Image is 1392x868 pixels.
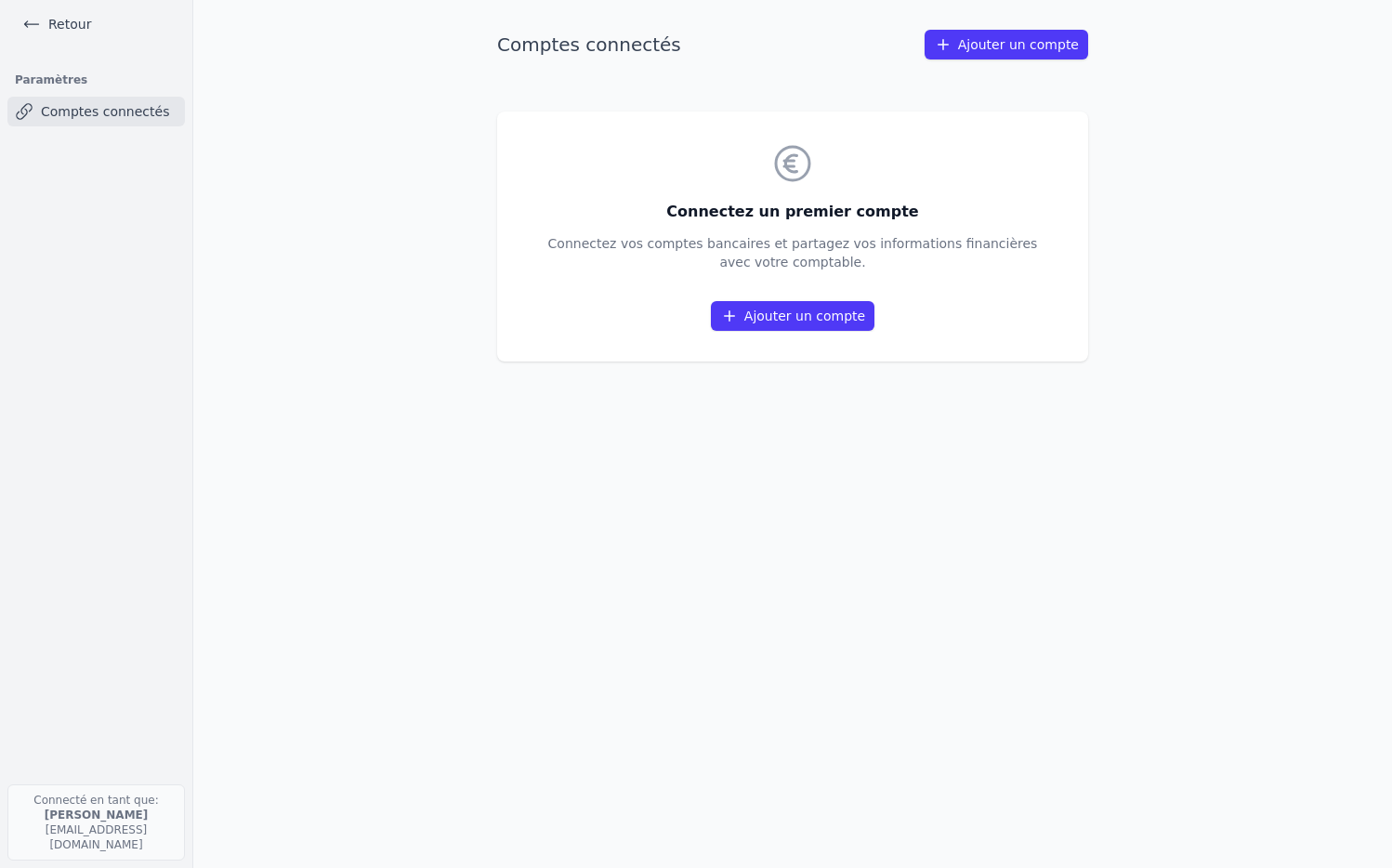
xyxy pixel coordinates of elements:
[548,201,1038,223] h3: Connectez un premier compte
[15,11,98,37] a: Retour
[7,67,185,93] h3: Paramètres
[497,32,681,58] h1: Comptes connectés
[45,809,149,822] strong: [PERSON_NAME]
[548,234,1038,271] p: Connectez vos comptes bancaires et partagez vos informations financières avec votre comptable.
[7,97,185,126] a: Comptes connectés
[7,784,185,861] p: Connecté en tant que: [EMAIL_ADDRESS][DOMAIN_NAME]
[711,301,874,331] a: Ajouter un compte
[925,30,1088,59] a: Ajouter un compte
